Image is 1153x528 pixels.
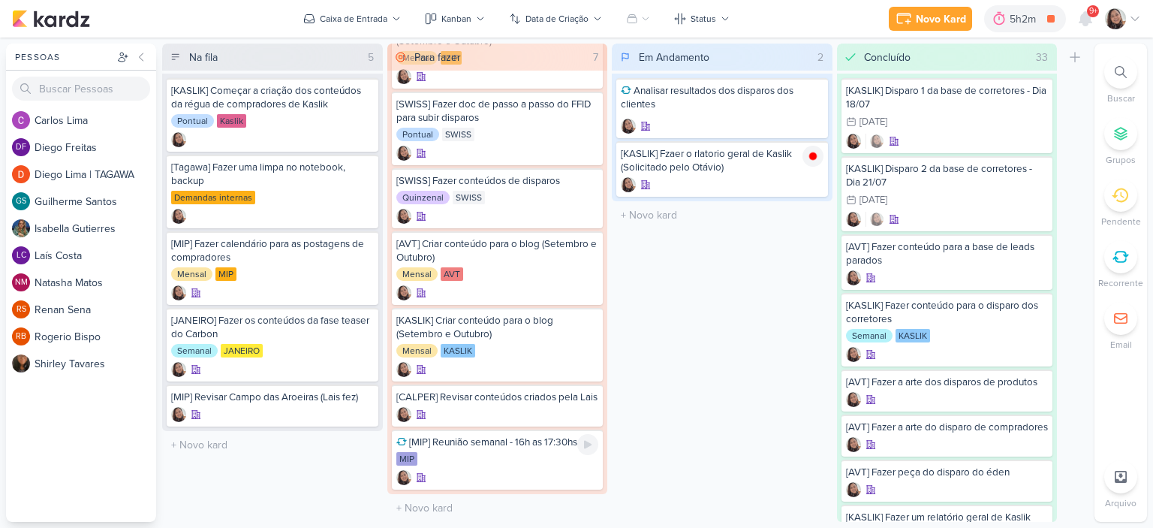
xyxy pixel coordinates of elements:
div: 5h2m [1010,11,1040,27]
div: [AVT] Criar conteúdo para o blog (Setembro e Outubro) [396,237,599,264]
img: Sharlene Khoury [869,212,884,227]
div: [SWISS] Fazer doc de passo a passo do FFID para subir disparos [396,98,599,125]
div: [MIP] Fazer calendário para as postagens de compradores [171,237,374,264]
img: Carlos Lima [12,111,30,129]
div: Natasha Matos [12,273,30,291]
img: Sharlene Khoury [171,132,186,147]
div: Kaslik [217,114,246,128]
p: DF [16,143,26,152]
div: Laís Costa [12,246,30,264]
img: Sharlene Khoury [846,212,861,227]
p: Email [1110,338,1132,351]
p: Pendente [1101,215,1141,228]
img: Sharlene Khoury [396,470,411,485]
div: Criador(a): Sharlene Khoury [396,146,411,161]
img: kardz.app [12,10,90,28]
p: RS [17,306,26,314]
img: Sharlene Khoury [396,362,411,377]
div: SWISS [453,191,485,204]
div: Criador(a): Sharlene Khoury [846,392,861,407]
img: Sharlene Khoury [869,134,884,149]
div: D i e g o F r e i t a s [35,140,156,155]
div: [JANEIRO] Fazer os conteúdos da fase teaser do Carbon [171,314,374,341]
div: MIP [215,267,236,281]
div: Pontual [396,128,439,141]
div: [KASLIK] Disparo 1 da base de corretores - Dia 18/07 [846,84,1049,111]
div: C a r l o s L i m a [35,113,156,128]
input: + Novo kard [615,204,829,226]
div: KASLIK [896,329,930,342]
div: G u i l h e r m e S a n t o s [35,194,156,210]
p: NM [15,279,28,287]
div: [AVT] Fazer peça do disparo do éden [846,466,1049,479]
div: Mensal [396,267,438,281]
div: [AVT] Fazer a arte do disparo de compradores [846,421,1049,434]
div: Criador(a): Sharlene Khoury [171,362,186,377]
div: Colaboradores: Sharlene Khoury [866,134,884,149]
div: Guilherme Santos [12,192,30,210]
div: [KASLIK] Fazer um relatório geral de Kaslik [846,511,1049,524]
div: Rogerio Bispo [12,327,30,345]
div: [DATE] [859,117,887,127]
div: Criador(a): Sharlene Khoury [846,134,861,149]
div: Mensal [396,344,438,358]
p: Recorrente [1098,276,1143,290]
input: Buscar Pessoas [12,77,150,101]
img: Sharlene Khoury [846,134,861,149]
img: Sharlene Khoury [396,146,411,161]
div: Criador(a): Sharlene Khoury [396,209,411,224]
div: [KASLIK] Começar a criação dos conteúdos da régua de compradores de Kaslik [171,84,374,111]
div: 5 [362,50,380,65]
div: Criador(a): Sharlene Khoury [396,285,411,300]
img: Sharlene Khoury [846,482,861,497]
img: Isabella Gutierres [12,219,30,237]
div: Semanal [846,329,893,342]
div: [MIP] Reunião semanal - 16h as 17:30hs [396,436,599,449]
div: L a í s C o s t a [35,248,156,264]
div: [SWISS] Fazer conteúdos de disparos [396,174,599,188]
div: Novo Kard [916,11,966,27]
img: Sharlene Khoury [621,119,636,134]
div: [MIP] Revisar Campo das Aroeiras (Lais fez) [171,391,374,404]
div: [AVT] Fazer conteúdo para a base de leads parados [846,240,1049,267]
div: Mensal [171,267,212,281]
p: Buscar [1107,92,1135,105]
div: [DATE] [859,195,887,205]
div: S h i r l e y T a v a r e s [35,356,156,372]
button: Novo Kard [889,7,972,31]
div: 7 [587,50,604,65]
span: 9+ [1089,5,1097,17]
div: 2 [811,50,829,65]
div: Criador(a): Sharlene Khoury [396,407,411,422]
img: Sharlene Khoury [396,407,411,422]
div: Colaboradores: Sharlene Khoury [866,212,884,227]
div: [Tagawa] Fazer uma limpa no notebook, backup [171,161,374,188]
div: R e n a n S e n a [35,302,156,318]
div: Diego Freitas [12,138,30,156]
div: Ligar relógio [577,434,598,455]
div: R o g e r i o B i s p o [35,329,156,345]
img: Sharlene Khoury [846,392,861,407]
img: Sharlene Khoury [846,437,861,452]
div: AVT [441,267,463,281]
div: D i e g o L i m a | T A G A W A [35,167,156,183]
div: JANEIRO [221,344,263,358]
img: Shirley Tavares [12,355,30,373]
img: Sharlene Khoury [396,285,411,300]
img: Sharlene Khoury [171,209,186,224]
p: LC [17,252,26,260]
div: KASLIK [441,344,475,358]
input: + Novo kard [390,497,605,519]
div: 33 [1030,50,1054,65]
div: Quinzenal [396,191,450,204]
div: Demandas internas [171,191,255,204]
img: Sharlene Khoury [396,69,411,84]
div: [CALPER] Revisar conteúdos criados pela Lais [396,391,599,404]
div: Criador(a): Sharlene Khoury [846,270,861,285]
div: Criador(a): Sharlene Khoury [846,437,861,452]
img: Sharlene Khoury [171,285,186,300]
div: Semanal [171,344,218,358]
img: Sharlene Khoury [846,270,861,285]
div: [KASLIK] Fzaer o rlatorio geral de Kaslik (Solicitado pelo Otávio) [621,147,823,174]
div: Criador(a): Sharlene Khoury [171,209,186,224]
